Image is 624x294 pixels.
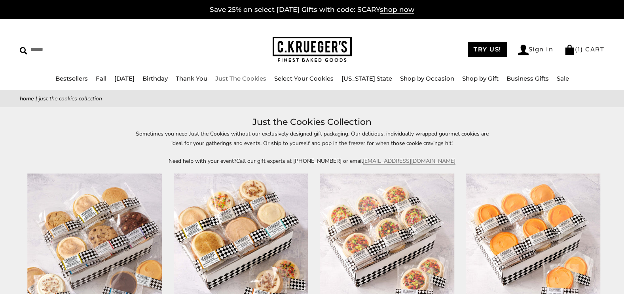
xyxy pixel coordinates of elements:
a: Fall [96,75,106,82]
a: Select Your Cookies [274,75,334,82]
span: Just the Cookies Collection [39,95,102,102]
span: shop now [380,6,414,14]
a: Just The Cookies [215,75,266,82]
span: | [36,95,37,102]
a: Save 25% on select [DATE] Gifts with code: SCARYshop now [210,6,414,14]
h1: Just the Cookies Collection [32,115,592,129]
a: Sign In [518,45,554,55]
img: C.KRUEGER'S [273,37,352,62]
a: Home [20,95,34,102]
img: Bag [564,45,575,55]
input: Search [20,43,114,56]
span: 1 [578,45,581,53]
a: Sale [557,75,569,82]
a: (1) CART [564,45,604,53]
img: Search [20,47,27,55]
a: Business Gifts [506,75,549,82]
img: Account [518,45,529,55]
a: Shop by Gift [462,75,499,82]
nav: breadcrumbs [20,94,604,103]
a: [DATE] [114,75,135,82]
a: [US_STATE] State [341,75,392,82]
a: [EMAIL_ADDRESS][DOMAIN_NAME] [363,157,455,165]
p: Need help with your event? [130,156,494,166]
a: Shop by Occasion [400,75,454,82]
a: Birthday [142,75,168,82]
p: Sometimes you need Just the Cookies without our exclusively designed gift packaging. Our deliciou... [130,129,494,147]
span: Call our gift experts at [PHONE_NUMBER] or email [236,157,363,165]
a: Thank You [176,75,207,82]
a: Bestsellers [55,75,88,82]
a: TRY US! [468,42,507,57]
